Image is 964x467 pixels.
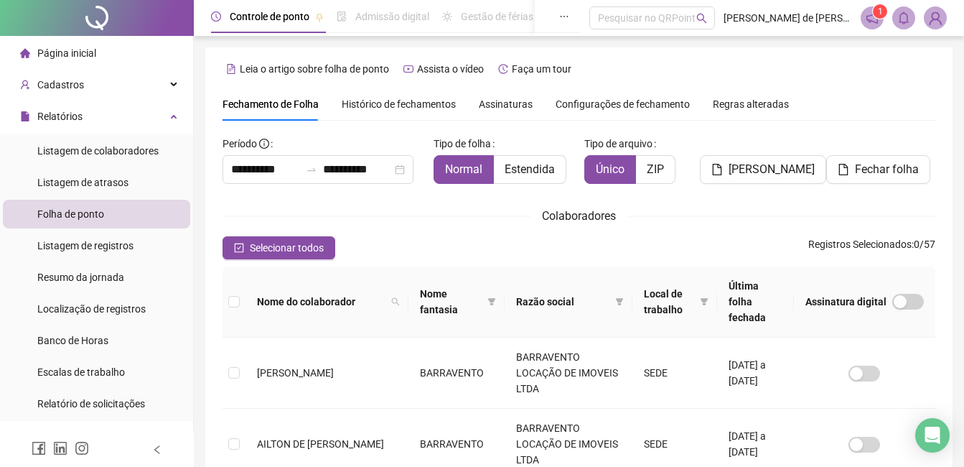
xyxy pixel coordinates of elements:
[487,297,496,306] span: filter
[32,441,46,456] span: facebook
[697,283,711,320] span: filter
[259,139,269,149] span: info-circle
[211,11,221,22] span: clock-circle
[20,111,30,121] span: file
[37,47,96,59] span: Página inicial
[855,161,919,178] span: Fechar folha
[403,64,413,74] span: youtube
[257,294,385,310] span: Nome do colaborador
[485,283,499,320] span: filter
[700,297,708,306] span: filter
[873,4,887,19] sup: 1
[700,155,826,184] button: [PERSON_NAME]
[37,111,83,122] span: Relatórios
[612,291,627,313] span: filter
[223,236,335,259] button: Selecionar todos
[37,398,145,410] span: Relatório de solicitações
[37,335,108,346] span: Banco de Horas
[647,162,664,176] span: ZIP
[461,11,533,22] span: Gestão de férias
[615,297,624,306] span: filter
[37,303,146,315] span: Localização de registros
[152,445,162,455] span: left
[696,13,707,24] span: search
[230,11,309,22] span: Controle de ponto
[37,240,134,251] span: Listagem de registros
[250,240,324,256] span: Selecionar todos
[826,155,930,184] button: Fechar folha
[417,63,484,75] span: Assista o vídeo
[445,162,482,176] span: Normal
[584,136,652,152] span: Tipo de arquivo
[808,239,912,250] span: Registros Selecionados
[596,162,624,176] span: Único
[75,441,89,456] span: instagram
[391,297,400,306] span: search
[223,138,257,149] span: Período
[355,11,429,22] span: Admissão digital
[337,11,347,22] span: file-done
[37,79,84,91] span: Cadastros
[505,338,633,409] td: BARRAVENTO LOCAÇÃO DE IMOVEIS LTDA
[866,11,879,24] span: notification
[808,236,935,259] span: : 0 / 57
[878,6,883,17] span: 1
[226,64,236,74] span: file-text
[306,164,317,175] span: swap-right
[542,209,616,223] span: Colaboradores
[442,11,452,22] span: sun
[234,243,244,253] span: check-square
[20,48,30,58] span: home
[315,13,324,22] span: pushpin
[53,441,67,456] span: linkedin
[498,64,508,74] span: history
[711,164,723,175] span: file
[342,98,456,110] span: Histórico de fechamentos
[516,294,610,310] span: Razão social
[434,136,491,152] span: Tipo de folha
[556,99,690,109] span: Configurações de fechamento
[805,294,886,310] span: Assinatura digital
[559,11,569,22] span: ellipsis
[724,10,852,26] span: [PERSON_NAME] de [PERSON_NAME] - 13543954000192
[838,164,849,175] span: file
[37,208,104,220] span: Folha de ponto
[306,164,317,175] span: to
[257,367,334,379] span: [PERSON_NAME]
[257,438,384,450] span: AILTON DE [PERSON_NAME]
[37,272,124,283] span: Resumo da jornada
[512,63,571,75] span: Faça um tour
[505,162,555,176] span: Estendida
[240,63,389,75] span: Leia o artigo sobre folha de ponto
[20,80,30,90] span: user-add
[37,177,128,188] span: Listagem de atrasos
[408,338,505,409] td: BARRAVENTO
[717,267,794,338] th: Última folha fechada
[37,366,125,378] span: Escalas de trabalho
[223,98,319,110] span: Fechamento de Folha
[925,7,946,29] img: 73294
[915,418,950,453] div: Open Intercom Messenger
[644,286,694,318] span: Local de trabalho
[420,286,482,318] span: Nome fantasia
[897,11,910,24] span: bell
[632,338,717,409] td: SEDE
[388,291,403,313] span: search
[729,161,815,178] span: [PERSON_NAME]
[479,99,533,109] span: Assinaturas
[37,145,159,157] span: Listagem de colaboradores
[717,338,794,409] td: [DATE] a [DATE]
[713,99,789,109] span: Regras alteradas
